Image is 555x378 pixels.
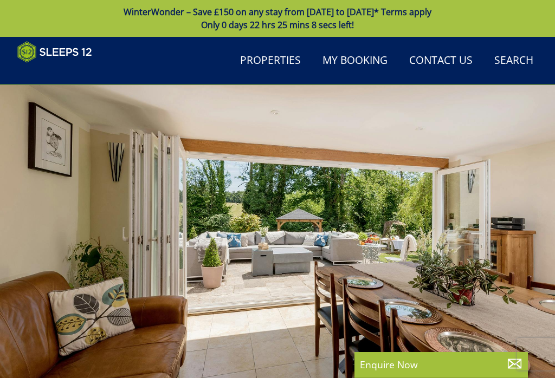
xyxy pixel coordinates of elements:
[236,49,305,73] a: Properties
[490,49,538,73] a: Search
[360,357,522,372] p: Enquire Now
[12,69,126,79] iframe: Customer reviews powered by Trustpilot
[17,41,92,63] img: Sleeps 12
[318,49,392,73] a: My Booking
[405,49,477,73] a: Contact Us
[201,19,354,31] span: Only 0 days 22 hrs 25 mins 8 secs left!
